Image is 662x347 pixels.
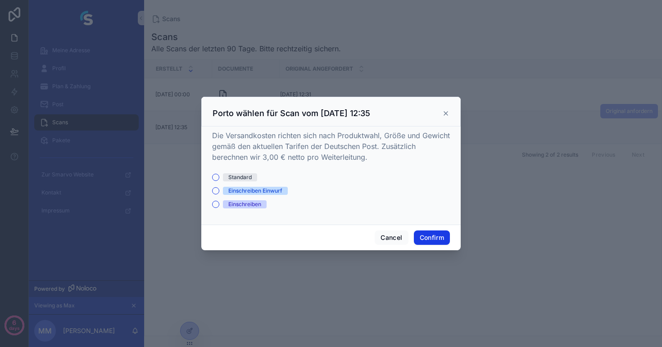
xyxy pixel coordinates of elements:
div: Standard [228,173,252,181]
div: Einschreiben [228,200,261,208]
span: Die Versandkosten richten sich nach Produktwahl, Größe und Gewicht gemäß den aktuellen Tarifen de... [212,131,450,162]
h3: Porto wählen für Scan vom [DATE] 12:35 [213,108,370,119]
div: Einschreiben Einwurf [228,187,282,195]
button: Confirm [414,230,450,245]
button: Cancel [375,230,408,245]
